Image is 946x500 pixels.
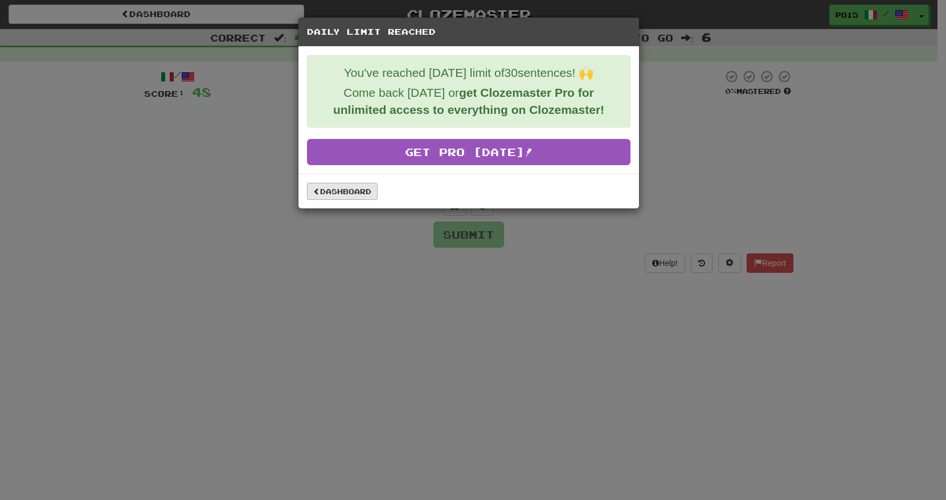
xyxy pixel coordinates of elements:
h5: Daily Limit Reached [307,26,630,38]
a: Get Pro [DATE]! [307,139,630,165]
a: Dashboard [307,183,378,200]
p: You've reached [DATE] limit of 30 sentences! 🙌 [316,64,621,81]
p: Come back [DATE] or [316,84,621,118]
strong: get Clozemaster Pro for unlimited access to everything on Clozemaster! [333,86,604,116]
